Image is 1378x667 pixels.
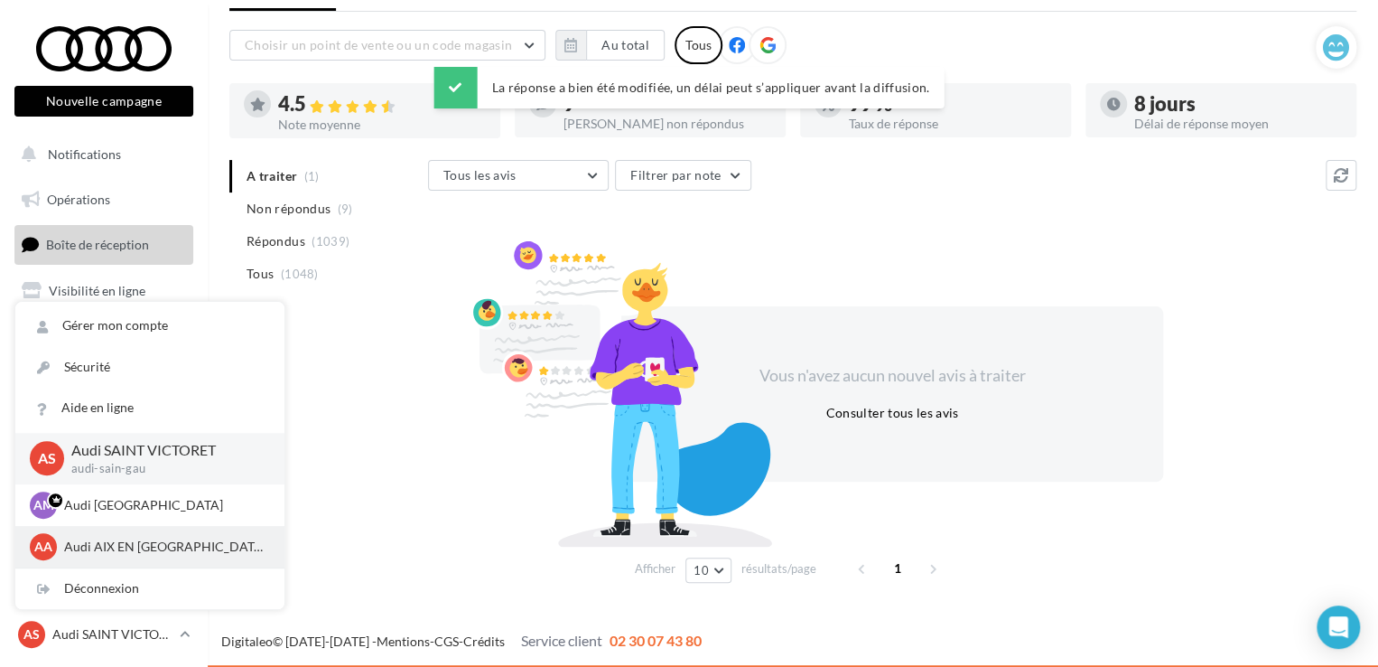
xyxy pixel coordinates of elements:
[1134,94,1342,114] div: 8 jours
[15,568,284,609] div: Déconnexion
[15,388,284,428] a: Aide en ligne
[247,232,305,250] span: Répondus
[71,461,256,477] p: audi-sain-gau
[463,634,505,649] a: Crédits
[229,30,545,61] button: Choisir un point de vente ou un code magasin
[737,364,1047,388] div: Vous n'avez aucun nouvel avis à traiter
[563,117,771,130] div: [PERSON_NAME] non répondus
[818,402,965,424] button: Consulter tous les avis
[71,440,256,461] p: Audi SAINT VICTORET
[428,160,609,191] button: Tous les avis
[15,347,284,388] a: Sécurité
[11,407,197,460] a: PLV et print personnalisable
[635,560,675,578] span: Afficher
[434,67,945,108] div: La réponse a bien été modifiée, un délai peut s’appliquer avant la diffusion.
[281,267,319,281] span: (1048)
[377,634,430,649] a: Mentions
[11,362,197,399] a: Médiathèque
[685,558,731,583] button: 10
[555,30,665,61] button: Au total
[47,192,110,207] span: Opérations
[245,37,512,52] span: Choisir un point de vente ou un code magasin
[11,136,190,174] button: Notifications
[14,86,193,117] button: Nouvelle campagne
[434,634,459,649] a: CGS
[11,272,197,310] a: Visibilité en ligne
[247,265,274,283] span: Tous
[23,625,40,644] span: AS
[741,560,816,578] span: résultats/page
[1134,117,1342,130] div: Délai de réponse moyen
[521,632,602,649] span: Service client
[278,94,486,115] div: 4.5
[443,167,517,183] span: Tous les avis
[48,146,121,162] span: Notifications
[610,632,702,649] span: 02 30 07 43 80
[14,617,193,652] a: AS Audi SAINT VICTORET
[312,234,349,249] span: (1039)
[64,538,263,556] p: Audi AIX EN [GEOGRAPHIC_DATA]
[15,305,284,346] a: Gérer mon compte
[11,225,197,264] a: Boîte de réception
[49,283,145,298] span: Visibilité en ligne
[278,118,486,131] div: Note moyenne
[849,94,1057,114] div: 99 %
[1317,606,1360,649] div: Open Intercom Messenger
[247,200,331,218] span: Non répondus
[615,160,751,191] button: Filtrer par note
[338,202,353,216] span: (9)
[46,237,149,252] span: Boîte de réception
[38,448,56,469] span: AS
[11,181,197,219] a: Opérations
[849,117,1057,130] div: Taux de réponse
[34,538,52,556] span: AA
[221,634,273,649] a: Digitaleo
[64,496,263,514] p: Audi [GEOGRAPHIC_DATA]
[221,634,702,649] span: © [DATE]-[DATE] - - -
[33,496,54,514] span: AM
[694,563,709,578] span: 10
[586,30,665,61] button: Au total
[52,625,172,644] p: Audi SAINT VICTORET
[883,554,912,583] span: 1
[11,317,197,355] a: Campagnes
[675,26,722,64] div: Tous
